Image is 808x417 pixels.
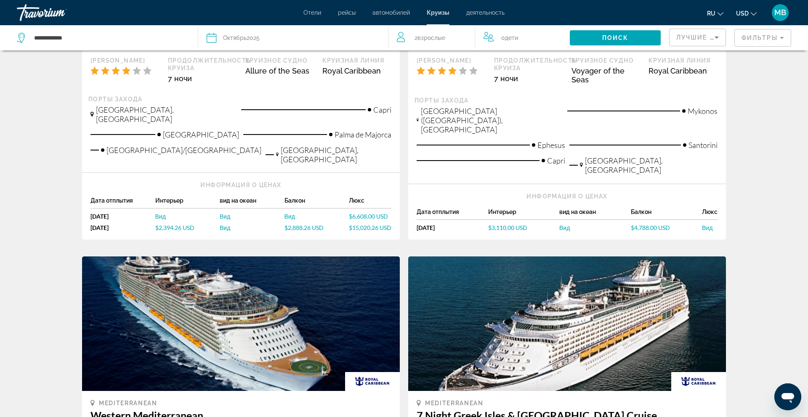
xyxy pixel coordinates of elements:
span: [GEOGRAPHIC_DATA] ([GEOGRAPHIC_DATA]), [GEOGRAPHIC_DATA] [421,106,558,134]
a: Вид [155,213,220,220]
div: Дата отплытия [90,197,155,208]
div: 7 ночи [168,74,237,83]
div: Круизное судно [245,57,314,64]
span: Capri [373,105,391,114]
span: MB [774,8,786,17]
a: $4,788.00 USD [631,224,702,231]
a: Отели [303,9,321,16]
span: Santorini [688,140,718,150]
button: Change language [707,7,723,19]
span: Вид [220,213,230,220]
span: [GEOGRAPHIC_DATA], [GEOGRAPHIC_DATA] [585,156,718,174]
span: Capri [547,156,565,165]
div: Люкс [702,208,718,220]
button: Change currency [736,7,757,19]
div: Voyager of the Seas [571,66,641,84]
div: Allure of the Seas [245,66,314,75]
a: Вид [702,224,718,231]
div: вид на океан [559,208,631,220]
a: Вид [220,213,284,220]
div: Информация о ценах [90,181,391,189]
iframe: Кнопка запуска окна обмена сообщениями [774,383,801,410]
a: $2,888.26 USD [284,224,349,231]
div: Круизная линия [649,57,718,64]
div: Дата отплытия [417,208,488,220]
span: Взрослые [417,34,445,41]
span: [GEOGRAPHIC_DATA] [163,130,239,139]
a: Вид [559,224,631,231]
div: Royal Caribbean [322,66,391,75]
span: Вид [702,224,712,231]
a: $15,020.26 USD [349,224,391,231]
button: User Menu [769,4,791,21]
a: $3,110.00 USD [488,224,560,231]
button: Поиск [570,30,661,45]
img: rci_new_resized.gif [671,372,726,391]
a: рейсы [338,9,356,16]
span: [GEOGRAPHIC_DATA]/[GEOGRAPHIC_DATA] [106,145,261,155]
div: [PERSON_NAME] [417,57,486,64]
div: Балкон [631,208,702,220]
span: Mediterranean [99,400,157,406]
span: [GEOGRAPHIC_DATA], [GEOGRAPHIC_DATA] [96,105,233,124]
span: Лучшие предложения [676,34,766,41]
span: Palma de Majorca [335,130,391,139]
div: [PERSON_NAME] [90,57,159,64]
span: 0 [501,32,518,44]
a: автомобилей [372,9,410,16]
span: Вид [220,224,230,231]
div: Интерьер [488,208,560,220]
span: Вид [559,224,570,231]
span: ru [707,10,715,17]
img: rci_new_resized.gif [345,372,400,391]
a: Travorium [17,2,101,24]
button: Октябрь2025 [207,25,379,50]
span: Вид [284,213,295,220]
div: Люкс [349,197,391,208]
span: Вид [155,213,166,220]
img: 1632319317.jpg [408,256,726,391]
a: Вид [284,213,349,220]
div: Интерьер [155,197,220,208]
div: Продолжительность круиза [168,57,237,72]
span: Дети [505,34,518,41]
mat-select: Sort by [676,32,719,42]
span: USD [736,10,749,17]
button: Travelers: 2 adults, 0 children [388,25,570,50]
div: [DATE] [417,224,488,231]
a: Вид [220,224,284,231]
div: 7 ночи [494,74,563,83]
div: Порты захода [88,95,393,103]
span: 2 [415,32,445,44]
span: $3,110.00 USD [488,224,527,231]
div: Информация о ценах [417,193,718,200]
span: Mediterranean [425,400,484,406]
div: Royal Caribbean [649,66,718,75]
img: 1608911547.png [82,256,400,391]
a: $2,394.26 USD [155,224,220,231]
span: Поиск [602,34,629,41]
span: Ephesus [537,140,565,150]
span: [GEOGRAPHIC_DATA], [GEOGRAPHIC_DATA] [281,145,391,164]
div: [DATE] [90,224,155,231]
span: Mykonos [688,106,718,116]
div: Круизное судно [571,57,641,64]
div: Круизная линия [322,57,391,64]
a: Круизы [427,9,449,16]
span: $2,394.26 USD [155,224,194,231]
div: Порты захода [415,97,720,104]
div: 2025 [223,32,260,44]
div: Балкон [284,197,349,208]
span: $4,788.00 USD [631,224,670,231]
div: [DATE] [90,213,155,220]
a: деятельность [466,9,505,16]
span: $6,608.00 USD [349,213,388,220]
a: $6,608.00 USD [349,213,391,220]
span: $2,888.26 USD [284,224,324,231]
